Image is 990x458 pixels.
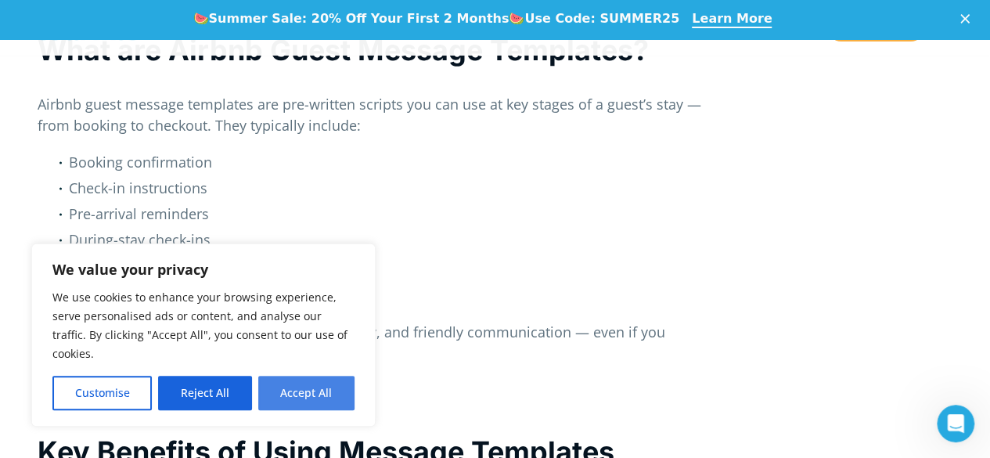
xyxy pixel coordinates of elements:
button: Reject All [158,376,251,410]
iframe: Intercom live chat [937,405,974,442]
b: What are Airbnb Guest Message Templates? [38,33,649,67]
span: During-stay check-ins [69,230,211,249]
div: Close [960,14,976,23]
b: Use Code: SUMMER25 [524,11,679,26]
b: Summer Sale: 20% Off Your First 2 Months [209,11,509,26]
span: Booking confirmation [69,153,212,171]
span: Check-in instructions [69,179,207,197]
a: Learn More [692,11,772,28]
button: Accept All [258,376,355,410]
span: Airbnb guest message templates are pre-written scripts you can use at key stages of a guest’s sta... [38,95,701,135]
div: 🍉 🍉 [193,11,680,27]
span: Pre-arrival reminders [69,204,209,223]
p: We use cookies to enhance your browsing experience, serve personalised ads or content, and analys... [52,288,355,363]
button: Customise [52,376,152,410]
p: We value your privacy [52,260,355,279]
